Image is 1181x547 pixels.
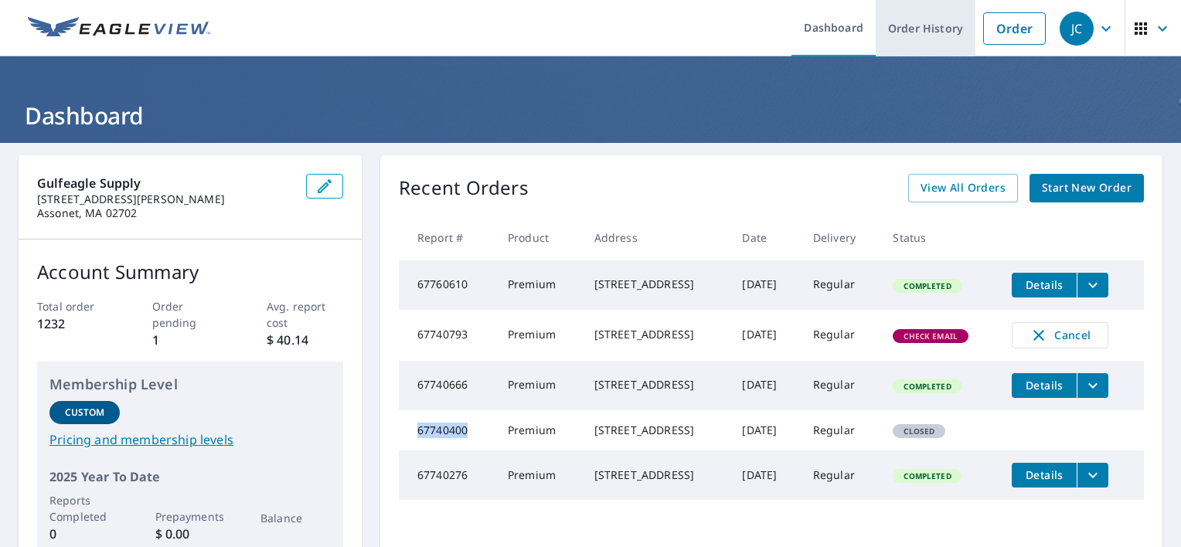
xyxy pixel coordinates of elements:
[894,426,944,437] span: Closed
[37,298,114,314] p: Total order
[152,298,229,331] p: Order pending
[399,174,529,202] p: Recent Orders
[1021,277,1067,292] span: Details
[1021,467,1067,482] span: Details
[495,215,582,260] th: Product
[495,361,582,410] td: Premium
[801,215,881,260] th: Delivery
[730,260,800,310] td: [DATE]
[1012,373,1077,398] button: detailsBtn-67740666
[1028,326,1092,345] span: Cancel
[880,215,999,260] th: Status
[49,374,331,395] p: Membership Level
[1077,273,1108,297] button: filesDropdownBtn-67760610
[399,361,495,410] td: 67740666
[49,467,331,486] p: 2025 Year To Date
[19,100,1162,131] h1: Dashboard
[730,361,800,410] td: [DATE]
[28,17,210,40] img: EV Logo
[730,215,800,260] th: Date
[1012,322,1108,348] button: Cancel
[801,260,881,310] td: Regular
[495,410,582,450] td: Premium
[801,361,881,410] td: Regular
[894,280,960,291] span: Completed
[801,310,881,361] td: Regular
[267,331,343,349] p: $ 40.14
[801,410,881,450] td: Regular
[894,381,960,392] span: Completed
[1030,174,1144,202] a: Start New Order
[730,310,800,361] td: [DATE]
[1012,273,1077,297] button: detailsBtn-67760610
[921,178,1006,198] span: View All Orders
[801,450,881,500] td: Regular
[1012,463,1077,488] button: detailsBtn-67740276
[260,510,331,526] p: Balance
[37,314,114,333] p: 1232
[49,525,120,543] p: 0
[37,206,294,220] p: Assonet, MA 02702
[37,174,294,192] p: Gulfeagle Supply
[399,310,495,361] td: 67740793
[267,298,343,331] p: Avg. report cost
[495,450,582,500] td: Premium
[399,450,495,500] td: 67740276
[495,260,582,310] td: Premium
[399,410,495,450] td: 67740400
[155,525,226,543] p: $ 0.00
[894,471,960,481] span: Completed
[908,174,1018,202] a: View All Orders
[983,12,1046,45] a: Order
[65,406,105,420] p: Custom
[152,331,229,349] p: 1
[1021,378,1067,392] span: Details
[582,215,730,260] th: Address
[49,492,120,525] p: Reports Completed
[894,331,967,341] span: Check Email
[1077,463,1108,488] button: filesDropdownBtn-67740276
[730,410,800,450] td: [DATE]
[1042,178,1132,198] span: Start New Order
[495,310,582,361] td: Premium
[155,508,226,525] p: Prepayments
[399,215,495,260] th: Report #
[730,450,800,500] td: [DATE]
[399,260,495,310] td: 67760610
[594,377,718,392] div: [STREET_ADDRESS]
[594,467,718,483] div: [STREET_ADDRESS]
[594,423,718,438] div: [STREET_ADDRESS]
[49,430,331,449] a: Pricing and membership levels
[1077,373,1108,398] button: filesDropdownBtn-67740666
[594,277,718,292] div: [STREET_ADDRESS]
[1060,12,1094,46] div: JC
[37,258,343,286] p: Account Summary
[37,192,294,206] p: [STREET_ADDRESS][PERSON_NAME]
[594,327,718,342] div: [STREET_ADDRESS]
